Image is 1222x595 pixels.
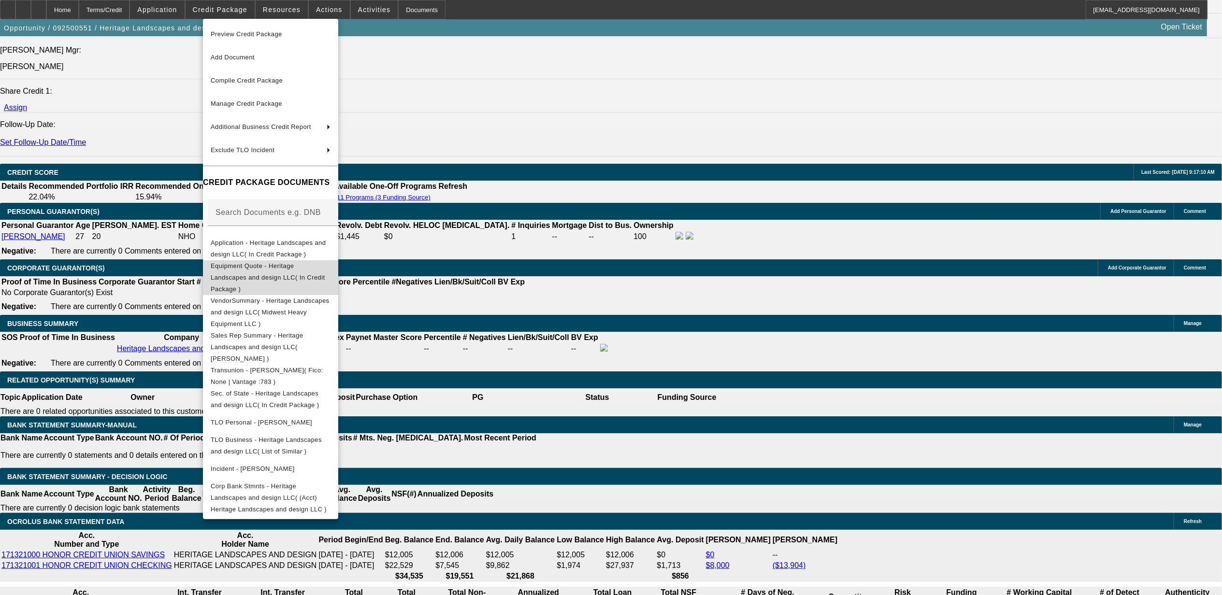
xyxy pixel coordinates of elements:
span: Compile Credit Package [211,77,283,84]
span: Sec. of State - Heritage Landscapes and design LLC( In Credit Package ) [211,389,319,408]
button: Sec. of State - Heritage Landscapes and design LLC( In Credit Package ) [203,387,338,411]
span: Equipment Quote - Heritage Landscapes and design LLC( In Credit Package ) [211,262,325,292]
span: Preview Credit Package [211,30,282,38]
button: Application - Heritage Landscapes and design LLC( In Credit Package ) [203,237,338,260]
span: VendorSummary - Heritage Landscapes and design LLC( Midwest Heavy Equipment LLC ) [211,297,329,327]
span: TLO Personal - [PERSON_NAME] [211,418,312,425]
button: Incident - Garcia, Gustavo [203,457,338,480]
span: Manage Credit Package [211,100,282,107]
button: TLO Personal - Garcia, Gustavo [203,411,338,434]
span: Incident - [PERSON_NAME] [211,465,295,472]
span: Sales Rep Summary - Heritage Landscapes and design LLC( [PERSON_NAME] ) [211,331,303,362]
button: Equipment Quote - Heritage Landscapes and design LLC( In Credit Package ) [203,260,338,295]
span: TLO Business - Heritage Landscapes and design LLC( List of Similar ) [211,436,322,454]
button: VendorSummary - Heritage Landscapes and design LLC( Midwest Heavy Equipment LLC ) [203,295,338,329]
button: Corp Bank Stmnts - Heritage Landscapes and design LLC( (Acct) Heritage Landscapes and design LLC ) [203,480,338,515]
mat-label: Search Documents e.g. DNB [216,208,321,216]
h4: CREDIT PACKAGE DOCUMENTS [203,177,338,188]
span: Transunion - [PERSON_NAME]( Fico: None | Vantage :783 ) [211,366,323,385]
span: Corp Bank Stmnts - Heritage Landscapes and design LLC( (Acct) Heritage Landscapes and design LLC ) [211,482,327,512]
span: Additional Business Credit Report [211,123,311,130]
button: Sales Rep Summary - Heritage Landscapes and design LLC( Lionello, Nick ) [203,329,338,364]
span: Exclude TLO Incident [211,146,274,154]
button: TLO Business - Heritage Landscapes and design LLC( List of Similar ) [203,434,338,457]
span: Application - Heritage Landscapes and design LLC( In Credit Package ) [211,239,326,257]
button: Transunion - Garcia, Gustavo( Fico: None | Vantage :783 ) [203,364,338,387]
span: Add Document [211,54,255,61]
